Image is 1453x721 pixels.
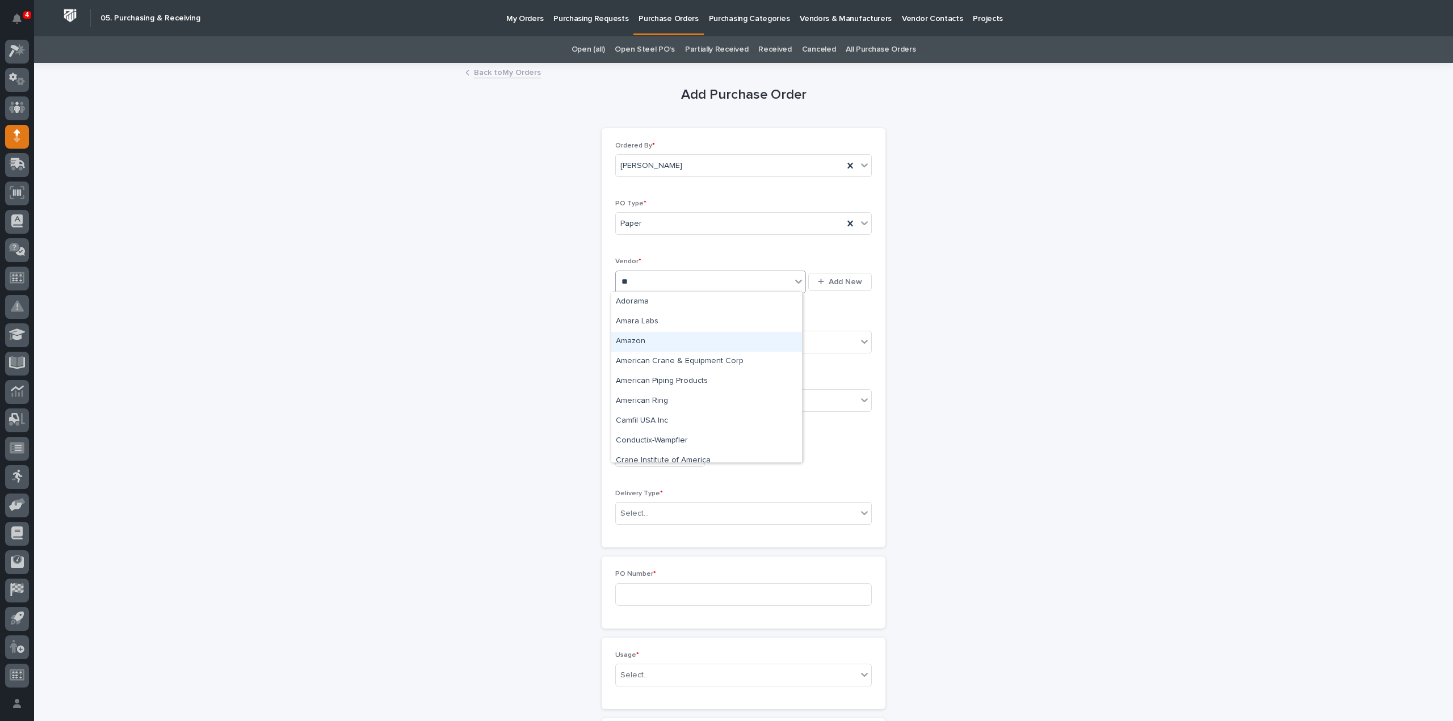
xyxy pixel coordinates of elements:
[611,352,802,372] div: American Crane & Equipment Corp
[611,391,802,411] div: American Ring
[808,273,872,291] button: Add New
[611,292,802,312] div: Adorama
[60,5,81,26] img: Workspace Logo
[615,490,663,497] span: Delivery Type
[615,142,655,149] span: Ordered By
[602,87,885,103] h1: Add Purchase Order
[615,36,674,63] a: Open Steel PO's
[611,431,802,451] div: Conductix-Wampfler
[572,36,605,63] a: Open (all)
[615,200,646,207] span: PO Type
[846,36,916,63] a: All Purchase Orders
[611,451,802,471] div: Crane Institute of America
[5,7,29,31] button: Notifications
[611,411,802,431] div: Camfil USA Inc
[802,36,836,63] a: Canceled
[611,332,802,352] div: Amazon
[100,14,200,23] h2: 05. Purchasing & Receiving
[611,372,802,391] div: American Piping Products
[615,258,641,265] span: Vendor
[620,508,649,520] div: Select...
[685,36,748,63] a: Partially Received
[615,652,639,659] span: Usage
[611,312,802,332] div: Amara Labs
[620,160,682,172] span: [PERSON_NAME]
[14,14,29,32] div: Notifications4
[25,11,29,19] p: 4
[620,218,642,230] span: Paper
[758,36,792,63] a: Received
[474,65,541,78] a: Back toMy Orders
[620,669,649,681] div: Select...
[615,571,656,577] span: PO Number
[829,277,862,287] span: Add New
